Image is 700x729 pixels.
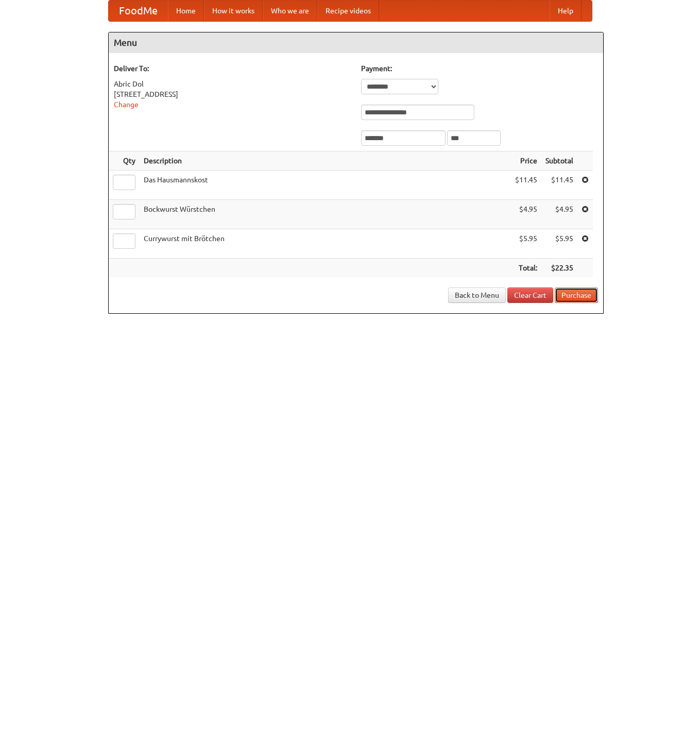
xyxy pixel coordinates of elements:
[541,151,577,171] th: Subtotal
[140,171,511,200] td: Das Hausmannskost
[448,287,506,303] a: Back to Menu
[541,259,577,278] th: $22.35
[140,200,511,229] td: Bockwurst Würstchen
[114,63,351,74] h5: Deliver To:
[511,259,541,278] th: Total:
[109,151,140,171] th: Qty
[511,171,541,200] td: $11.45
[263,1,317,21] a: Who we are
[555,287,598,303] button: Purchase
[140,229,511,259] td: Currywurst mit Brötchen
[109,1,168,21] a: FoodMe
[511,229,541,259] td: $5.95
[114,100,139,109] a: Change
[317,1,379,21] a: Recipe videos
[541,229,577,259] td: $5.95
[507,287,553,303] a: Clear Cart
[541,171,577,200] td: $11.45
[114,89,351,99] div: [STREET_ADDRESS]
[550,1,582,21] a: Help
[361,63,598,74] h5: Payment:
[114,79,351,89] div: Abric Dol
[140,151,511,171] th: Description
[511,200,541,229] td: $4.95
[168,1,204,21] a: Home
[511,151,541,171] th: Price
[204,1,263,21] a: How it works
[109,32,603,53] h4: Menu
[541,200,577,229] td: $4.95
